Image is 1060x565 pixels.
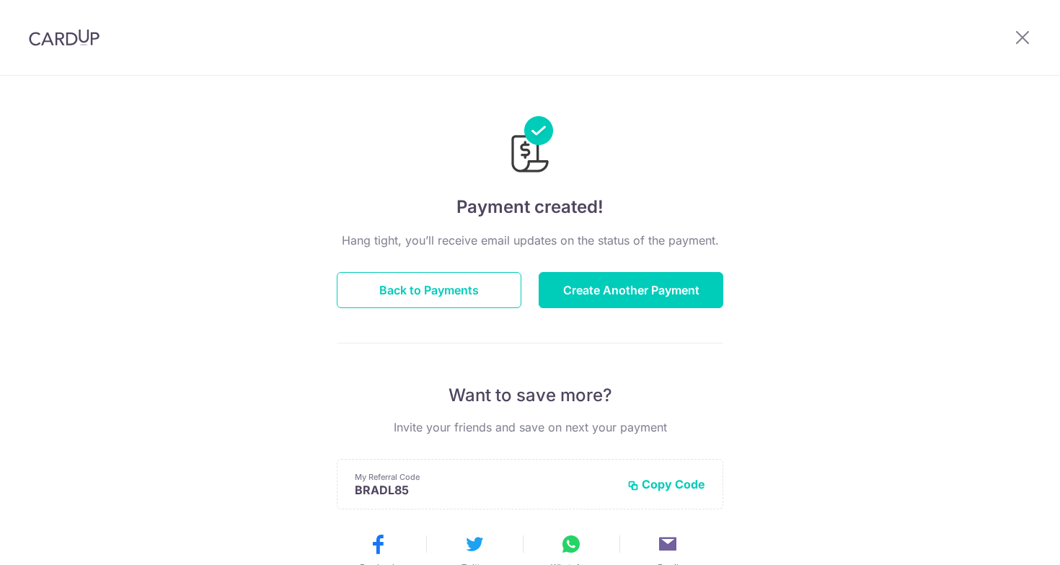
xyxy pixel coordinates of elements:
[539,272,723,308] button: Create Another Payment
[337,384,723,407] p: Want to save more?
[337,419,723,436] p: Invite your friends and save on next your payment
[29,29,100,46] img: CardUp
[337,194,723,220] h4: Payment created!
[337,272,521,308] button: Back to Payments
[507,116,553,177] img: Payments
[337,232,723,249] p: Hang tight, you’ll receive email updates on the status of the payment.
[355,471,616,483] p: My Referral Code
[627,477,705,491] button: Copy Code
[355,483,616,497] p: BRADL85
